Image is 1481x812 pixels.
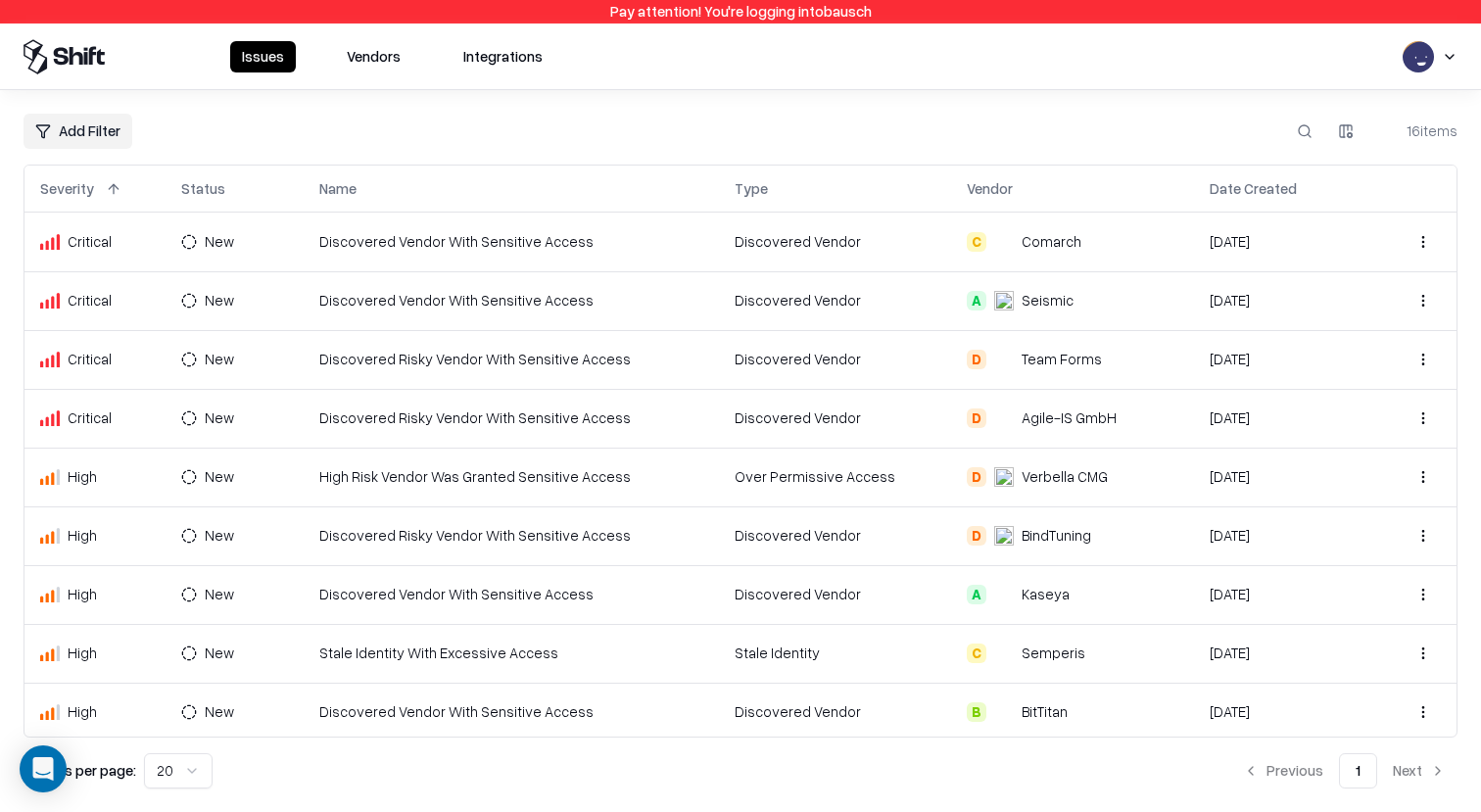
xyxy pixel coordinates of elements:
div: D [967,408,986,428]
td: High Risk Vendor Was Granted Sensitive Access [304,448,719,506]
td: Discovered Vendor With Sensitive Access [304,683,719,741]
td: Discovered Risky Vendor With Sensitive Access [304,506,719,565]
div: A [967,291,986,310]
td: [DATE] [1194,213,1375,271]
div: Status [181,178,225,199]
td: Discovered Vendor [719,389,951,448]
img: Comarch [994,232,1014,252]
button: New [181,344,263,375]
td: Discovered Vendor [719,330,951,389]
td: Discovered Vendor With Sensitive Access [304,565,719,624]
img: Team Forms [994,350,1014,369]
div: C [967,232,986,252]
td: Discovered Vendor [719,565,951,624]
div: Critical [40,349,150,369]
div: Kaseya [1022,584,1070,604]
button: 1 [1339,753,1377,788]
td: Discovered Vendor [719,683,951,741]
td: [DATE] [1194,624,1375,683]
div: Date Created [1210,178,1297,199]
td: [DATE] [1194,683,1375,741]
div: New [205,466,234,487]
div: B [967,702,986,722]
div: A [967,585,986,604]
img: Verbella CMG [994,467,1014,487]
div: Seismic [1022,290,1074,310]
div: Critical [40,231,150,252]
img: Seismic [994,291,1014,310]
div: High [40,466,150,487]
div: Agile-IS GmbH [1022,407,1117,428]
div: C [967,644,986,663]
div: High [40,643,150,663]
td: Stale Identity With Excessive Access [304,624,719,683]
button: New [181,226,263,258]
div: D [967,467,986,487]
div: New [205,407,234,428]
div: Comarch [1022,231,1081,252]
button: Vendors [335,41,412,72]
button: New [181,696,263,728]
div: New [205,701,234,722]
div: Semperis [1022,643,1085,663]
td: Discovered Risky Vendor With Sensitive Access [304,389,719,448]
td: [DATE] [1194,565,1375,624]
img: BitTitan [994,702,1014,722]
td: Discovered Risky Vendor With Sensitive Access [304,330,719,389]
button: Issues [230,41,296,72]
div: High [40,525,150,546]
div: New [205,643,234,663]
p: Results per page: [24,760,136,781]
td: Discovered Vendor [719,213,951,271]
td: [DATE] [1194,330,1375,389]
div: High [40,584,150,604]
img: Kaseya [994,585,1014,604]
img: BindTuning [994,526,1014,546]
div: New [205,290,234,310]
div: High [40,701,150,722]
td: Discovered Vendor [719,506,951,565]
div: New [205,584,234,604]
img: Semperis [994,644,1014,663]
button: New [181,403,263,434]
div: D [967,350,986,369]
button: New [181,520,263,551]
nav: pagination [1231,753,1457,788]
button: New [181,579,263,610]
div: Type [735,178,768,199]
td: [DATE] [1194,448,1375,506]
td: Discovered Vendor With Sensitive Access [304,213,719,271]
div: Name [319,178,357,199]
div: New [205,349,234,369]
button: Add Filter [24,114,132,149]
button: New [181,638,263,669]
td: [DATE] [1194,271,1375,330]
td: [DATE] [1194,506,1375,565]
div: Critical [40,290,150,310]
div: New [205,525,234,546]
td: Discovered Vendor [719,271,951,330]
button: New [181,461,263,493]
div: Open Intercom Messenger [20,745,67,792]
img: Agile-IS GmbH [994,408,1014,428]
td: Over Permissive Access [719,448,951,506]
div: 16 items [1379,120,1457,141]
td: [DATE] [1194,389,1375,448]
div: Critical [40,407,150,428]
div: Team Forms [1022,349,1102,369]
div: D [967,526,986,546]
div: Vendor [967,178,1013,199]
div: BindTuning [1022,525,1091,546]
td: Stale Identity [719,624,951,683]
button: Integrations [452,41,554,72]
div: BitTitan [1022,701,1068,722]
button: New [181,285,263,316]
div: Severity [40,178,94,199]
div: New [205,231,234,252]
div: Verbella CMG [1022,466,1108,487]
td: Discovered Vendor With Sensitive Access [304,271,719,330]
